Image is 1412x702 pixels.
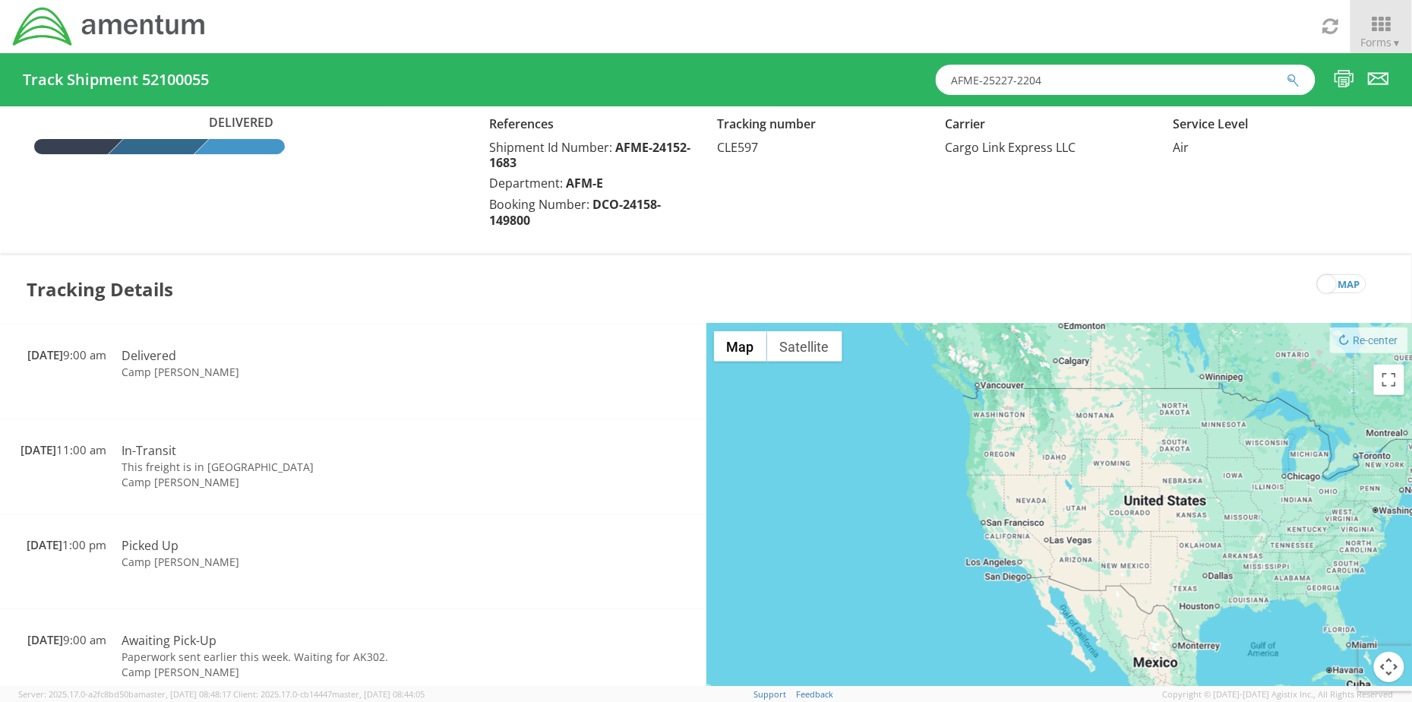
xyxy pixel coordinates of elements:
span: [DATE] [21,442,56,457]
img: dyn-intl-logo-049831509241104b2a82.png [11,5,207,48]
span: Department: [490,175,564,191]
span: Awaiting Pick-Up [122,632,216,649]
span: Air [1173,139,1189,156]
a: Support [754,688,787,700]
h3: Tracking Details [27,255,173,324]
span: Server: 2025.17.0-a2fc8bd50ba [18,688,231,700]
span: 9:00 am [27,347,106,362]
span: map [1338,275,1360,294]
td: Camp [PERSON_NAME] [114,555,529,570]
span: [DATE] [27,347,63,362]
span: AFME-24152-1683 [490,139,691,172]
span: DCO-24158-149800 [490,196,662,229]
span: Client: 2025.17.0-cb14447 [233,688,425,700]
td: Camp [PERSON_NAME] [114,365,529,380]
span: Shipment Id Number: [490,139,613,156]
span: AFM-E [567,175,604,191]
h5: Carrier [945,118,1150,131]
span: Copyright © [DATE]-[DATE] Agistix Inc., All Rights Reserved [1163,688,1394,700]
span: 9:00 am [27,632,106,647]
button: Re-center [1330,327,1408,353]
span: In-Transit [122,442,176,459]
input: Shipment, Tracking or Reference Number (at least 4 chars) [936,65,1316,95]
button: Toggle fullscreen view [1374,365,1404,395]
span: CLE597 [717,139,758,156]
td: Camp [PERSON_NAME] [114,665,529,680]
span: ▼ [1392,36,1401,49]
span: 11:00 am [21,442,106,457]
td: This freight is in [GEOGRAPHIC_DATA] [114,460,529,475]
h5: References [490,118,695,131]
td: Paperwork sent earlier this week. Waiting for AK302. [114,650,529,665]
span: master, [DATE] 08:44:05 [332,688,425,700]
span: Delivered [122,347,176,364]
span: Delivered [201,114,285,131]
span: Picked Up [122,537,178,554]
button: Show satellite imagery [767,331,842,362]
span: [DATE] [27,632,63,647]
span: [DATE] [27,537,62,552]
span: master, [DATE] 08:48:17 [138,688,231,700]
span: 1:00 pm [27,537,106,552]
span: Cargo Link Express LLC [945,139,1076,156]
span: Forms [1361,35,1401,49]
h4: Track Shipment 52100055 [23,71,209,88]
h5: Tracking number [717,118,922,131]
h5: Service Level [1173,118,1378,131]
span: Booking Number: [490,196,590,213]
button: Show street map [714,331,767,362]
td: Camp [PERSON_NAME] [114,475,529,490]
a: Feedback [797,688,834,700]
